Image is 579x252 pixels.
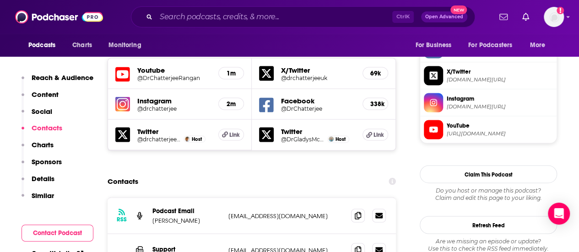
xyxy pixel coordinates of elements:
p: Contacts [32,123,62,132]
span: For Podcasters [468,39,512,52]
div: Open Intercom Messenger [548,203,570,225]
h5: X/Twitter [281,65,355,74]
button: Contact Podcast [22,225,93,241]
svg: Add a profile image [557,7,564,14]
p: Social [32,107,52,116]
p: Reach & Audience [32,73,93,82]
span: YouTube [447,121,553,129]
h5: 69k [370,69,380,77]
button: Show profile menu [544,7,564,27]
button: Open AdvancedNew [421,11,467,22]
h5: Facebook [281,96,355,105]
span: New [450,5,467,14]
h2: Contacts [108,172,138,190]
span: Link [373,131,384,138]
button: Reach & Audience [22,73,93,90]
span: Logged in as josefine.kals [544,7,564,27]
span: instagram.com/drchatterjee [447,103,553,110]
p: Podcast Email [152,207,221,214]
h5: 1m [226,69,236,77]
span: Host [192,136,202,142]
p: [PERSON_NAME] [152,216,221,224]
a: Charts [66,37,97,54]
div: Claim and edit this page to your liking. [420,187,557,201]
span: Host [335,136,346,142]
a: Link [218,129,244,140]
p: Content [32,90,59,99]
h5: 2m [226,100,236,107]
img: Podchaser - Follow, Share and Rate Podcasts [15,8,103,26]
span: For Business [415,39,451,52]
div: Search podcasts, credits, & more... [131,6,475,27]
p: Sponsors [32,157,62,166]
h5: Twitter [137,127,211,135]
a: @DrChatterjee [281,105,355,112]
button: Claim This Podcast [420,165,557,183]
a: @drchatterjeeuk [137,135,181,142]
span: Do you host or manage this podcast? [420,187,557,194]
span: Charts [72,39,92,52]
span: More [530,39,546,52]
span: X/Twitter [447,67,553,75]
p: Details [32,174,54,183]
a: Show notifications dropdown [496,9,511,25]
img: User Profile [544,7,564,27]
h5: Twitter [281,127,355,135]
span: Open Advanced [425,15,463,19]
h5: Youtube [137,65,211,74]
a: @DrGladysMcGarey [281,135,325,142]
p: Charts [32,140,54,149]
button: open menu [462,37,525,54]
a: Instagram[DOMAIN_NAME][URL] [424,93,553,112]
button: open menu [22,37,67,54]
img: iconImage [115,97,130,111]
h5: Instagram [137,96,211,105]
button: open menu [102,37,153,54]
a: @drchatterjee [137,105,211,112]
div: Are we missing an episode or update? Use this to check the RSS feed immediately. [420,237,557,252]
p: Similar [32,191,54,200]
a: @drchatterjeeuk [281,74,355,81]
input: Search podcasts, credits, & more... [156,10,392,24]
h3: RSS [117,215,127,223]
span: Instagram [447,94,553,102]
a: YouTube[URL][DOMAIN_NAME] [424,120,553,139]
a: Show notifications dropdown [519,9,533,25]
span: Podcasts [28,39,55,52]
span: https://www.youtube.com/@DrChatterjeeRangan [447,130,553,137]
p: [EMAIL_ADDRESS][DOMAIN_NAME] [228,212,344,220]
button: open menu [524,37,557,54]
a: @DrChatterjeeRangan [137,74,211,81]
button: Refresh Feed [420,216,557,234]
button: Charts [22,140,54,157]
a: X/Twitter[DOMAIN_NAME][URL] [424,66,553,85]
span: Link [229,131,240,138]
h5: 338k [370,100,380,107]
button: Similar [22,191,54,208]
a: Link [363,129,388,140]
img: Dr. Gladys McGarey [329,136,334,141]
button: open menu [409,37,463,54]
button: Details [22,174,54,191]
span: twitter.com/drchatterjeeuk [447,76,553,83]
button: Sponsors [22,157,62,174]
button: Contacts [22,123,62,140]
button: Content [22,90,59,107]
span: Ctrl K [392,11,414,23]
span: Monitoring [108,39,141,52]
button: Social [22,107,52,124]
img: Dr. Rangan Chatterjee [185,136,190,141]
